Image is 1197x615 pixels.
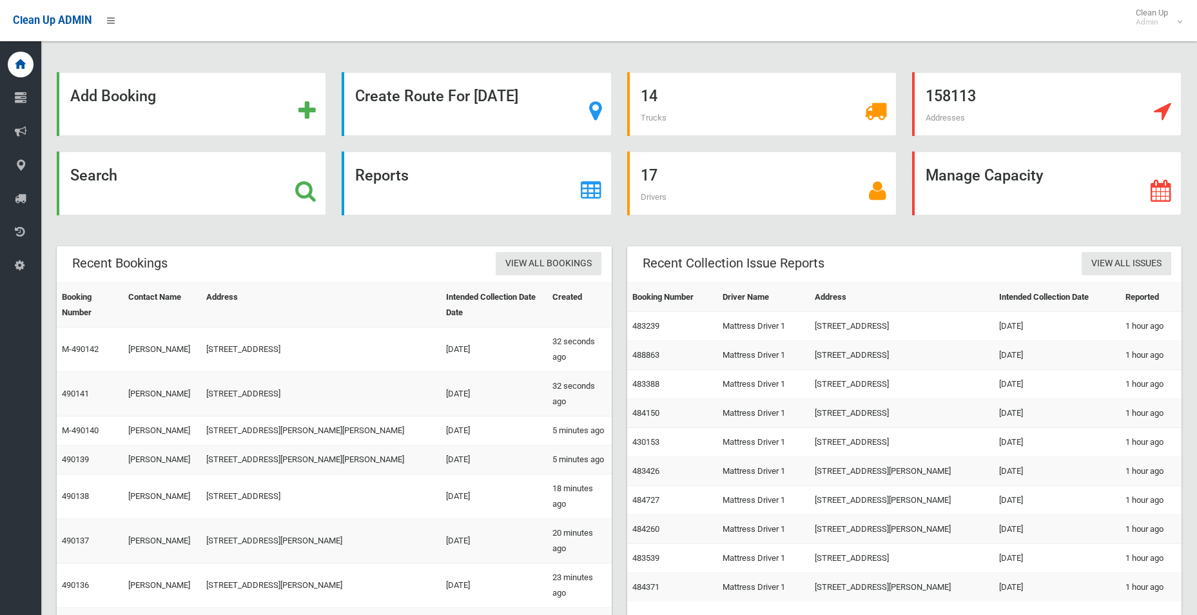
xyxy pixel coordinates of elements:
td: [STREET_ADDRESS][PERSON_NAME] [810,486,995,515]
td: 1 hour ago [1120,457,1182,486]
span: Drivers [641,192,667,202]
td: 32 seconds ago [547,372,611,416]
td: [DATE] [441,519,548,563]
td: Mattress Driver 1 [717,515,810,544]
td: Mattress Driver 1 [717,312,810,341]
td: 18 minutes ago [547,474,611,519]
header: Recent Collection Issue Reports [627,251,840,276]
span: Clean Up [1129,8,1181,27]
td: [STREET_ADDRESS] [810,370,995,399]
td: [STREET_ADDRESS][PERSON_NAME] [201,563,440,608]
td: [DATE] [994,341,1120,370]
td: [DATE] [994,370,1120,399]
td: [STREET_ADDRESS][PERSON_NAME] [201,519,440,563]
td: [DATE] [994,515,1120,544]
th: Intended Collection Date Date [441,283,548,327]
strong: Add Booking [70,87,156,105]
td: [DATE] [994,428,1120,457]
strong: Reports [355,166,409,184]
th: Address [810,283,995,312]
strong: Manage Capacity [926,166,1043,184]
a: 483426 [632,466,659,476]
a: 484260 [632,524,659,534]
td: [PERSON_NAME] [123,563,201,608]
td: [STREET_ADDRESS][PERSON_NAME][PERSON_NAME] [201,416,440,445]
td: [DATE] [994,399,1120,428]
a: 490138 [62,491,89,501]
td: 1 hour ago [1120,486,1182,515]
td: [STREET_ADDRESS] [810,312,995,341]
td: [STREET_ADDRESS] [810,428,995,457]
strong: Create Route For [DATE] [355,87,518,105]
td: [DATE] [994,544,1120,573]
td: 1 hour ago [1120,312,1182,341]
td: 32 seconds ago [547,327,611,372]
td: [STREET_ADDRESS] [201,474,440,519]
td: [DATE] [441,372,548,416]
td: [STREET_ADDRESS][PERSON_NAME] [810,457,995,486]
a: 483388 [632,379,659,389]
strong: 14 [641,87,657,105]
td: [DATE] [441,445,548,474]
a: Create Route For [DATE] [342,72,611,136]
td: Mattress Driver 1 [717,544,810,573]
td: Mattress Driver 1 [717,428,810,457]
strong: 17 [641,166,657,184]
td: [STREET_ADDRESS][PERSON_NAME] [810,573,995,602]
td: Mattress Driver 1 [717,370,810,399]
th: Created [547,283,611,327]
th: Address [201,283,440,327]
td: [STREET_ADDRESS] [810,341,995,370]
a: 430153 [632,437,659,447]
td: Mattress Driver 1 [717,573,810,602]
td: [DATE] [441,563,548,608]
a: 490136 [62,580,89,590]
span: Clean Up ADMIN [13,14,92,26]
span: Trucks [641,113,667,122]
a: 484150 [632,408,659,418]
td: [PERSON_NAME] [123,372,201,416]
a: 483239 [632,321,659,331]
strong: Search [70,166,117,184]
td: 23 minutes ago [547,563,611,608]
td: 1 hour ago [1120,544,1182,573]
a: Search [57,151,326,215]
th: Contact Name [123,283,201,327]
td: 1 hour ago [1120,370,1182,399]
td: 20 minutes ago [547,519,611,563]
td: 1 hour ago [1120,399,1182,428]
td: 5 minutes ago [547,445,611,474]
td: [PERSON_NAME] [123,474,201,519]
a: View All Bookings [496,252,601,276]
a: 490139 [62,454,89,464]
header: Recent Bookings [57,251,183,276]
td: [DATE] [441,327,548,372]
td: 1 hour ago [1120,573,1182,602]
a: 490141 [62,389,89,398]
strong: 158113 [926,87,976,105]
a: M-490140 [62,425,99,435]
td: 1 hour ago [1120,428,1182,457]
td: Mattress Driver 1 [717,457,810,486]
small: Admin [1136,17,1168,27]
td: [STREET_ADDRESS] [201,327,440,372]
span: Addresses [926,113,965,122]
a: 488863 [632,350,659,360]
td: [STREET_ADDRESS][PERSON_NAME][PERSON_NAME] [201,445,440,474]
th: Driver Name [717,283,810,312]
td: [DATE] [994,312,1120,341]
td: [DATE] [994,486,1120,515]
td: [DATE] [994,573,1120,602]
a: 490137 [62,536,89,545]
a: Manage Capacity [912,151,1182,215]
a: 483539 [632,553,659,563]
td: 1 hour ago [1120,515,1182,544]
td: [STREET_ADDRESS][PERSON_NAME] [810,515,995,544]
td: [PERSON_NAME] [123,519,201,563]
td: 5 minutes ago [547,416,611,445]
a: 17 Drivers [627,151,897,215]
td: [PERSON_NAME] [123,416,201,445]
td: [STREET_ADDRESS] [201,372,440,416]
td: 1 hour ago [1120,341,1182,370]
a: Add Booking [57,72,326,136]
